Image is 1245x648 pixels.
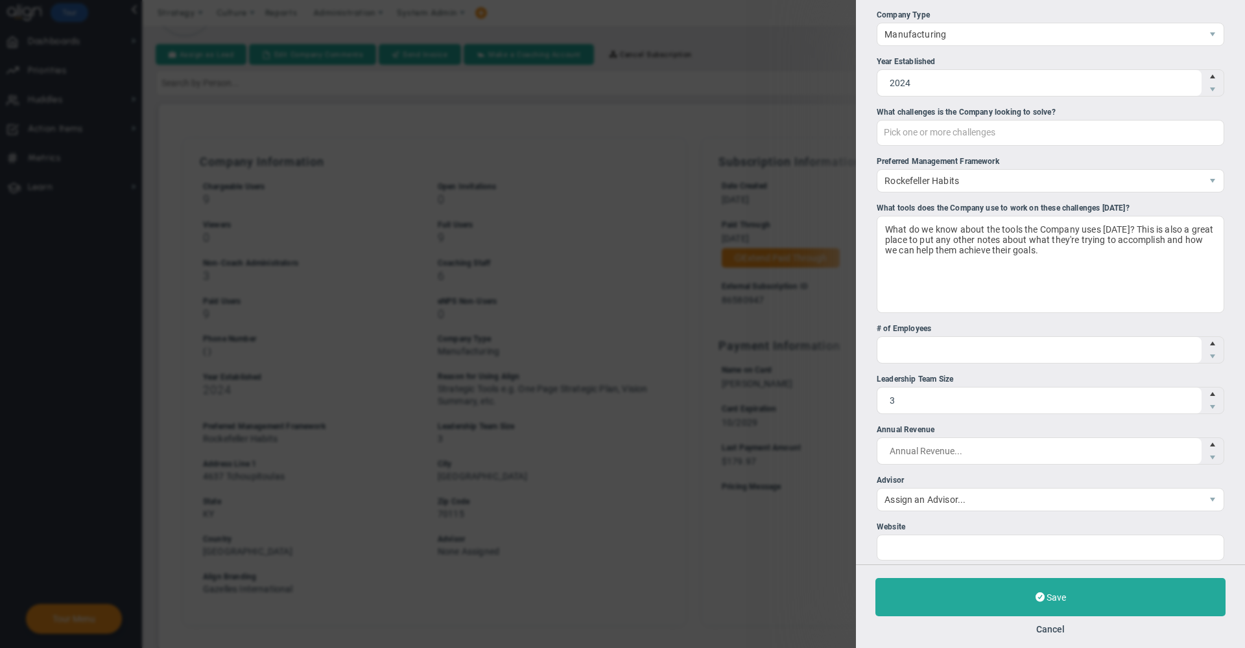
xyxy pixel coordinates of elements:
input: Leadership Team Size [877,388,1202,413]
span: Increase value [1202,70,1224,83]
span: Assign an Advisor... [877,489,1202,511]
input: # of Employees [877,337,1202,363]
div: Advisor [877,474,1224,487]
input: Website [877,535,1224,561]
span: select [1202,23,1224,45]
div: Annual Revenue [877,424,1224,436]
input: Annual Revenue [877,438,1202,464]
div: What do we know about the tools the Company uses [DATE]? This is also a great place to put any ot... [877,216,1224,313]
span: Increase value [1202,438,1224,451]
span: select [1202,489,1224,511]
span: Save [1047,592,1066,603]
span: Manufacturing [877,23,1202,45]
input: What challenges is the Company looking to solve? [877,121,1021,144]
span: Increase value [1202,337,1224,350]
span: Increase value [1202,388,1224,400]
div: What challenges is the Company looking to solve? [877,106,1224,119]
span: Decrease value [1202,350,1224,363]
button: Cancel [1036,624,1065,634]
div: Leadership Team Size [877,373,1224,386]
span: Decrease value [1202,451,1224,464]
div: Year Established [877,56,1224,68]
div: What tools does the Company use to work on these challenges [DATE]? [877,202,1224,214]
input: Year Established [877,70,1202,96]
span: Rockefeller Habits [877,170,1202,192]
div: Preferred Management Framework [877,156,1224,168]
div: Company Type [877,9,1224,21]
span: select [1202,170,1224,192]
span: Decrease value [1202,83,1224,96]
div: # of Employees [877,323,1224,335]
div: Website [877,521,1224,533]
button: Save [875,578,1226,616]
span: Decrease value [1202,400,1224,413]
